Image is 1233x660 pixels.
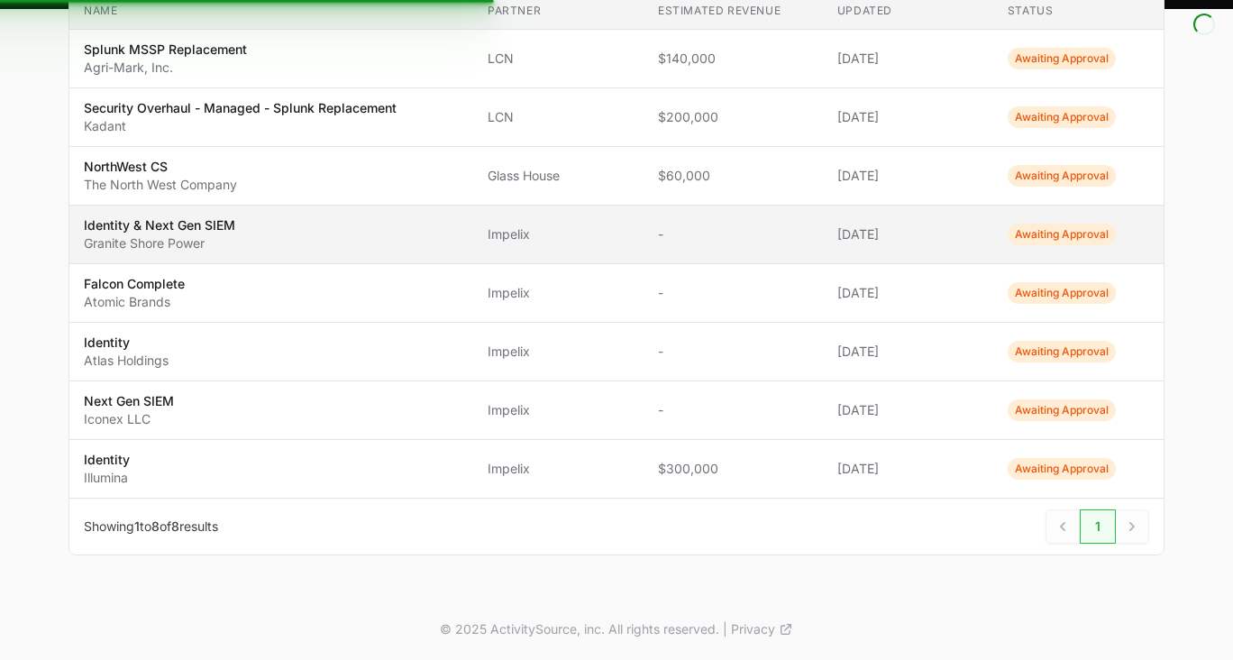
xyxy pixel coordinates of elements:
[1080,509,1116,544] span: 1
[658,225,808,243] span: -
[488,460,629,478] span: Impelix
[731,620,793,638] a: Privacy
[658,167,808,185] span: $60,000
[658,50,808,68] span: $140,000
[84,176,237,194] p: The North West Company
[84,518,218,536] p: Showing to of results
[134,518,140,534] span: 1
[658,284,808,302] span: -
[658,343,808,361] span: -
[84,99,397,117] p: Security Overhaul - Managed - Splunk Replacement
[84,275,185,293] p: Falcon Complete
[488,108,629,126] span: LCN
[837,225,979,243] span: [DATE]
[84,451,130,469] p: Identity
[837,108,979,126] span: [DATE]
[837,343,979,361] span: [DATE]
[84,117,397,135] p: Kadant
[488,167,629,185] span: Glass House
[84,234,235,252] p: Granite Shore Power
[658,460,808,478] span: $300,000
[84,392,174,410] p: Next Gen SIEM
[488,343,629,361] span: Impelix
[84,41,247,59] p: Splunk MSSP Replacement
[84,352,169,370] p: Atlas Holdings
[658,401,808,419] span: -
[488,284,629,302] span: Impelix
[84,410,174,428] p: Iconex LLC
[488,401,629,419] span: Impelix
[84,469,130,487] p: Illumina
[837,50,979,68] span: [DATE]
[658,108,808,126] span: $200,000
[723,620,727,638] span: |
[171,518,179,534] span: 8
[837,167,979,185] span: [DATE]
[84,334,169,352] p: Identity
[84,293,185,311] p: Atomic Brands
[84,216,235,234] p: Identity & Next Gen SIEM
[151,518,160,534] span: 8
[488,50,629,68] span: LCN
[837,460,979,478] span: [DATE]
[84,59,247,77] p: Agri-Mark, Inc.
[84,158,237,176] p: NorthWest CS
[837,284,979,302] span: [DATE]
[488,225,629,243] span: Impelix
[837,401,979,419] span: [DATE]
[440,620,719,638] p: © 2025 ActivitySource, inc. All rights reserved.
